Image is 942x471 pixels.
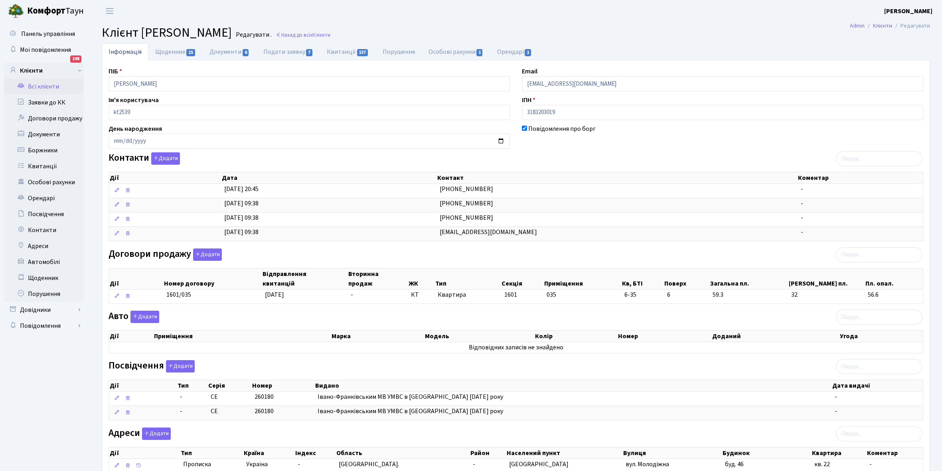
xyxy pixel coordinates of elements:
[4,110,84,126] a: Договори продажу
[128,309,159,323] a: Додати
[424,331,534,342] th: Модель
[831,380,923,391] th: Дата видачі
[473,460,475,469] span: -
[21,30,75,38] span: Панель управління
[814,460,830,469] span: кв. 22
[314,380,831,391] th: Видано
[4,126,84,142] a: Документи
[203,43,256,60] a: Документи
[836,359,922,374] input: Пошук...
[255,392,274,401] span: 260180
[4,206,84,222] a: Посвідчення
[836,426,922,441] input: Пошук...
[224,199,259,208] span: [DATE] 09:38
[224,185,259,193] span: [DATE] 20:45
[27,4,65,17] b: Комфорт
[835,407,837,416] span: -
[265,290,284,299] span: [DATE]
[164,359,195,373] a: Додати
[183,460,211,469] span: Прописка
[224,213,259,222] span: [DATE] 09:38
[543,268,621,289] th: Приміщення
[528,124,596,134] label: Повідомлення про борг
[438,290,498,300] span: Квартира
[276,31,330,39] a: Назад до всіхКлієнти
[100,4,120,18] button: Переключити навігацію
[866,447,923,459] th: Коментар
[109,124,162,134] label: День народження
[4,302,84,318] a: Довідники
[4,26,84,42] a: Панель управління
[109,342,923,353] td: Відповідних записів не знайдено
[4,222,84,238] a: Контакти
[621,268,664,289] th: Кв, БТІ
[664,268,709,289] th: Поверх
[667,290,707,300] span: 6
[109,95,159,105] label: Ім'я користувача
[4,286,84,302] a: Порушення
[130,311,159,323] button: Авто
[506,447,622,459] th: Населений пункт
[142,428,171,440] button: Адреси
[884,7,932,16] b: [PERSON_NAME]
[4,270,84,286] a: Щоденник
[801,213,803,222] span: -
[839,331,923,342] th: Угода
[376,43,422,60] a: Порушення
[873,22,892,30] a: Клієнти
[884,6,932,16] a: [PERSON_NAME]
[27,4,84,18] span: Таун
[166,360,195,372] button: Посвідчення
[4,95,84,110] a: Заявки до КК
[522,67,537,76] label: Email
[4,238,84,254] a: Адреси
[211,392,218,401] span: СЕ
[436,172,798,183] th: Контакт
[624,290,661,300] span: 6-35
[186,49,195,56] span: 15
[20,45,71,54] span: Мої повідомлення
[246,460,291,469] span: Україна
[865,268,923,289] th: Пл. опал.
[153,331,331,342] th: Приміщення
[4,174,84,190] a: Особові рахунки
[257,43,320,60] a: Подати заявку
[626,460,669,469] span: вул. Молодіжна
[440,185,493,193] span: [PHONE_NUMBER]
[835,392,837,401] span: -
[318,392,503,401] span: Івано-Франківським МВ УМВС в [GEOGRAPHIC_DATA] [DATE] року
[180,392,204,402] span: -
[251,380,315,391] th: Номер
[191,247,222,261] a: Додати
[140,426,171,440] a: Додати
[351,290,353,299] span: -
[4,42,84,58] a: Мої повідомлення198
[306,49,312,56] span: 7
[8,3,24,19] img: logo.png
[148,43,203,60] a: Щоденник
[713,290,784,300] span: 59.3
[109,172,221,183] th: Дії
[4,254,84,270] a: Автомобілі
[109,311,159,323] label: Авто
[4,63,84,79] a: Клієнти
[4,79,84,95] a: Всі клієнти
[836,151,922,166] input: Пошук...
[722,447,811,459] th: Будинок
[312,31,330,39] span: Клієнти
[490,43,539,60] a: Орендарі
[470,447,506,459] th: Район
[836,309,922,325] input: Пошук...
[522,95,535,105] label: ІПН
[4,142,84,158] a: Боржники
[501,268,543,289] th: Секція
[476,49,483,56] span: 1
[525,49,531,56] span: 1
[348,268,407,289] th: Вторинна продаж
[622,447,722,459] th: Вулиця
[709,268,788,289] th: Загальна пл.
[224,228,259,236] span: [DATE] 09:38
[193,248,222,261] button: Договори продажу
[868,290,920,300] span: 56.6
[4,318,84,334] a: Повідомлення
